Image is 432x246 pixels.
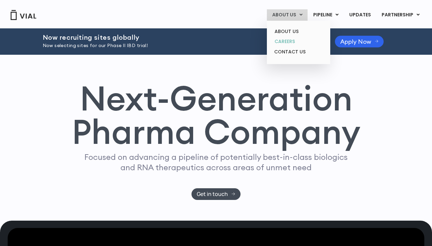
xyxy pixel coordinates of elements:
p: Now selecting sites for our Phase II IBD trial! [43,42,318,49]
a: Get in touch [191,188,241,200]
p: Focused on advancing a pipeline of potentially best-in-class biologics and RNA therapeutics acros... [82,152,351,173]
a: Apply Now [335,36,384,47]
span: Get in touch [197,192,228,197]
a: CONTACT US [269,47,328,57]
a: ABOUT USMenu Toggle [267,9,308,21]
h1: Next-Generation Pharma Company [72,81,361,149]
a: UPDATES [344,9,376,21]
span: Apply Now [340,39,371,44]
img: Vial Logo [10,10,37,20]
a: PIPELINEMenu Toggle [308,9,344,21]
h2: Now recruiting sites globally [43,34,318,41]
a: CAREERS [269,36,328,47]
a: ABOUT US [269,26,328,37]
a: PARTNERSHIPMenu Toggle [376,9,425,21]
